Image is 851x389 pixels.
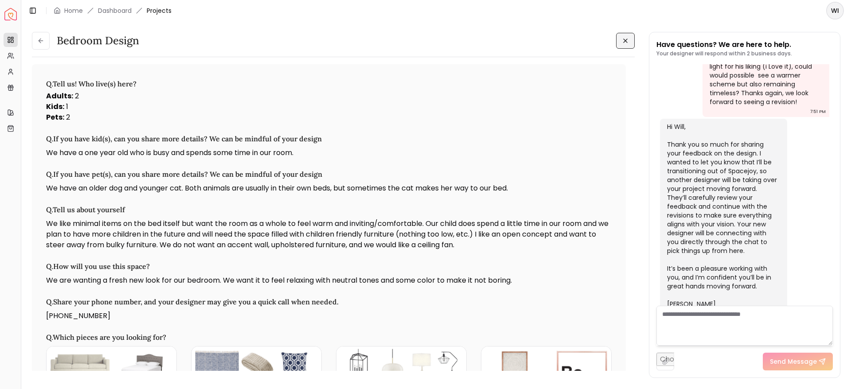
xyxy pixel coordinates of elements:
h3: Q. If you have pet(s), can you share more details? We can be mindful of your design [46,169,612,179]
h3: Q. How will you use this space? [46,261,612,272]
nav: breadcrumb [54,6,172,15]
span: Projects [147,6,172,15]
p: 1 [46,101,612,112]
p: We are wanting a fresh new look for our bedroom. We want it to feel relaxing with neutral tones a... [46,275,612,286]
div: 7:51 PM [810,107,826,116]
p: Your designer will respond within 2 business days. [656,50,792,57]
img: Spacejoy Logo [4,8,17,20]
p: [PHONE_NUMBER] [46,311,612,321]
h3: Q. Tell us about yourself [46,204,612,215]
p: We have a one year old who is busy and spends some time in our room. [46,148,612,158]
h3: Bedroom design [57,34,139,48]
p: We have an older dog and younger cat. Both animals are usually in their own beds, but sometimes t... [46,183,612,194]
strong: Kids : [46,101,64,112]
div: Hi Will, Thank you so much for sharing your feedback on the design. I wanted to let you know that... [667,122,778,308]
h3: Q. Share your phone number, and your designer may give you a quick call when needed. [46,296,612,307]
a: Dashboard [98,6,132,15]
strong: Adults : [46,91,73,101]
p: We like minimal items on the bed itself but want the room as a whole to feel warm and inviting/co... [46,218,612,250]
p: Have questions? We are here to help. [656,39,792,50]
h3: Q. Which pieces are you looking for? [46,332,612,342]
p: 2 [46,112,612,123]
h3: Q. Tell us! Who live(s) here? [46,78,612,89]
div: We do like the wall color, ceiling fans, and wall art. I would still like to see more options for... [710,27,821,106]
p: 2 [46,91,612,101]
a: Home [64,6,83,15]
strong: Pets : [46,112,64,122]
h3: Q. If you have kid(s), can you share more details? We can be mindful of your design [46,133,612,144]
a: Spacejoy [4,8,17,20]
button: WI [826,2,844,19]
span: WI [827,3,843,19]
